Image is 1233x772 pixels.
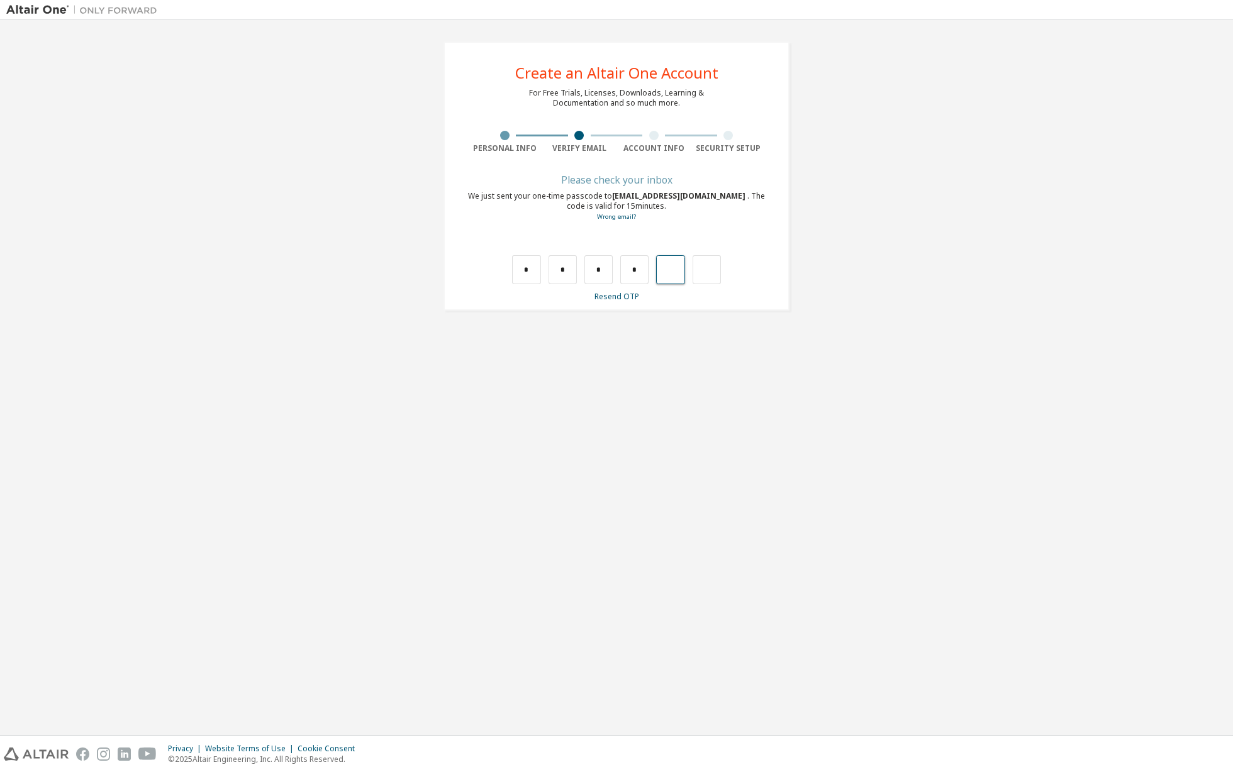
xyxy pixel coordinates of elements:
div: Cookie Consent [298,744,362,754]
div: Please check your inbox [467,176,766,184]
div: Privacy [168,744,205,754]
a: Resend OTP [594,291,639,302]
div: For Free Trials, Licenses, Downloads, Learning & Documentation and so much more. [529,88,704,108]
div: Personal Info [467,143,542,153]
div: Website Terms of Use [205,744,298,754]
div: Account Info [616,143,691,153]
img: youtube.svg [138,747,157,761]
div: We just sent your one-time passcode to . The code is valid for 15 minutes. [467,191,766,222]
img: instagram.svg [97,747,110,761]
img: facebook.svg [76,747,89,761]
p: © 2025 Altair Engineering, Inc. All Rights Reserved. [168,754,362,764]
img: Altair One [6,4,164,16]
div: Create an Altair One Account [515,65,718,80]
span: [EMAIL_ADDRESS][DOMAIN_NAME] [612,190,747,201]
a: Go back to the registration form [597,212,636,221]
div: Security Setup [691,143,766,153]
img: altair_logo.svg [4,747,69,761]
img: linkedin.svg [118,747,131,761]
div: Verify Email [542,143,617,153]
